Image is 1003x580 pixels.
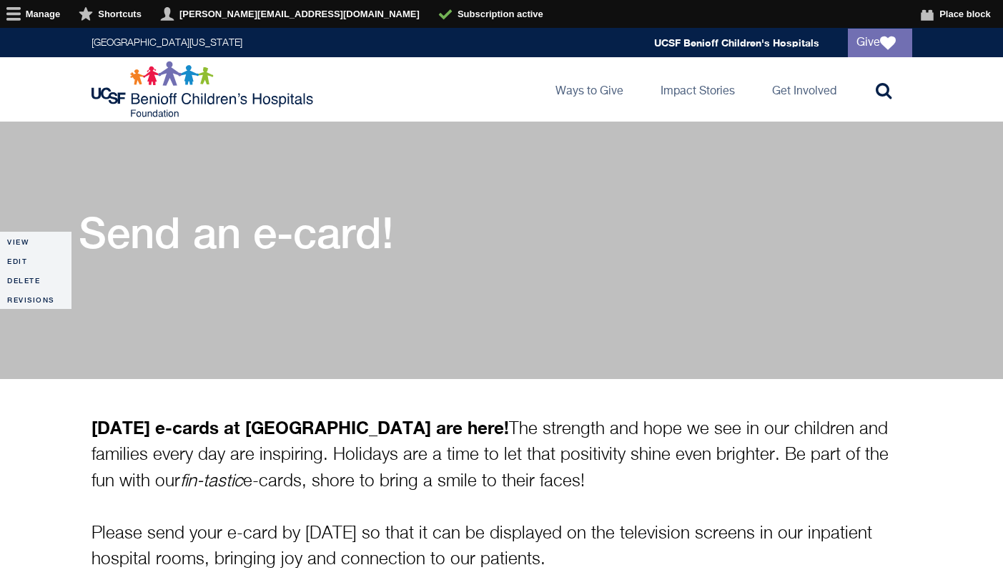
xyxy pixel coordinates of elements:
[79,207,394,257] h1: Send an e-card!
[848,29,912,57] a: Give
[649,57,746,122] a: Impact Stories
[544,57,635,122] a: Ways to Give
[761,57,848,122] a: Get Involved
[92,417,509,438] strong: [DATE] e-cards at [GEOGRAPHIC_DATA] are here!
[180,473,243,490] i: fin-tastic
[92,61,317,118] img: Logo for UCSF Benioff Children's Hospitals Foundation
[92,38,242,48] a: [GEOGRAPHIC_DATA][US_STATE]
[654,36,819,49] a: UCSF Benioff Children's Hospitals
